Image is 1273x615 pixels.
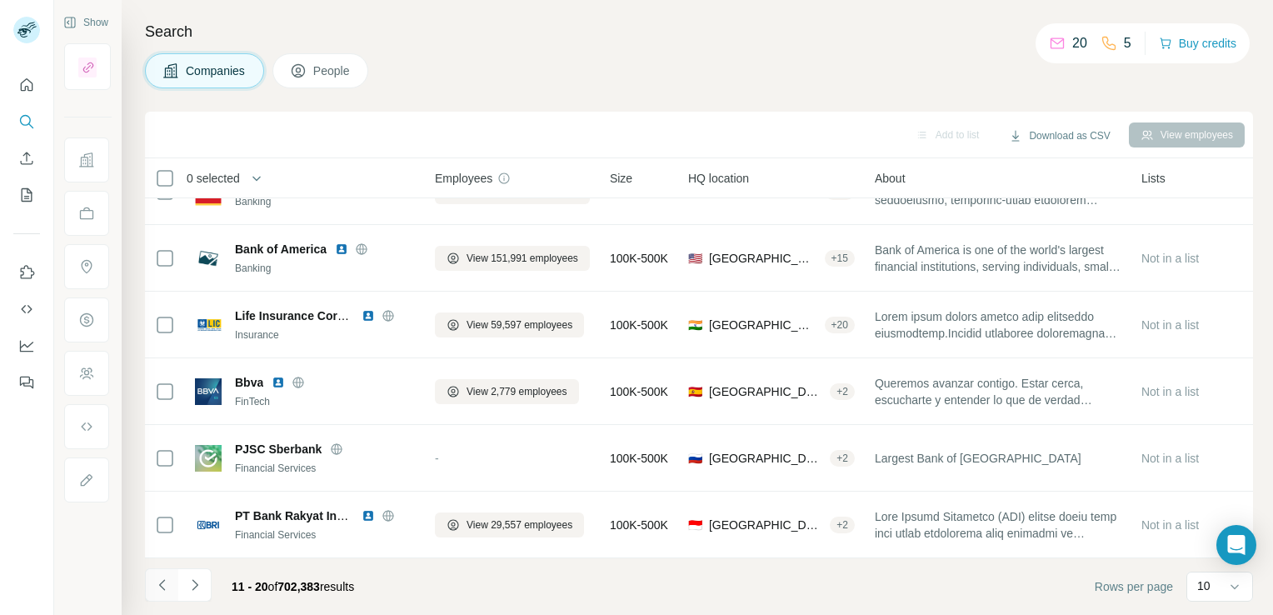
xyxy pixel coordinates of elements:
[610,170,632,187] span: Size
[232,580,354,593] span: results
[688,170,749,187] span: HQ location
[13,70,40,100] button: Quick start
[272,376,285,389] img: LinkedIn logo
[335,242,348,256] img: LinkedIn logo
[1124,33,1131,53] p: 5
[235,461,415,476] div: Financial Services
[13,331,40,361] button: Dashboard
[875,450,1081,467] span: Largest Bank of [GEOGRAPHIC_DATA]
[830,451,855,466] div: + 2
[875,170,906,187] span: About
[13,143,40,173] button: Enrich CSV
[235,374,263,391] span: Bbva
[435,246,590,271] button: View 151,991 employees
[709,383,823,400] span: [GEOGRAPHIC_DATA], Community of [GEOGRAPHIC_DATA]
[235,394,415,409] div: FinTech
[709,317,818,333] span: [GEOGRAPHIC_DATA], [GEOGRAPHIC_DATA]
[1141,452,1199,465] span: Not in a list
[232,580,268,593] span: 11 - 20
[688,317,702,333] span: 🇮🇳
[610,317,668,333] span: 100K-500K
[235,509,462,522] span: PT Bank Rakyat Indonesia (Persero) Tbk.
[145,20,1253,43] h4: Search
[709,450,823,467] span: [GEOGRAPHIC_DATA]
[362,309,375,322] img: LinkedIn logo
[875,242,1121,275] span: Bank of America is one of the world's largest financial institutions, serving individuals, small-...
[875,308,1121,342] span: Lorem ipsum dolors ametco adip elitseddo eiusmodtemp.Incidid utlaboree doloremagna &aliq enimadmi...
[709,517,823,533] span: [GEOGRAPHIC_DATA], Special capital Region of [GEOGRAPHIC_DATA], [GEOGRAPHIC_DATA]
[688,250,702,267] span: 🇺🇸
[1159,32,1236,55] button: Buy credits
[997,123,1121,148] button: Download as CSV
[435,312,584,337] button: View 59,597 employees
[195,512,222,538] img: Logo of PT Bank Rakyat Indonesia (Persero) Tbk.
[435,452,439,465] span: -
[235,309,384,322] span: Life Insurance Corporation
[1141,170,1166,187] span: Lists
[13,257,40,287] button: Use Surfe on LinkedIn
[1216,525,1256,565] div: Open Intercom Messenger
[195,312,222,338] img: Logo of Life Insurance Corporation
[435,512,584,537] button: View 29,557 employees
[268,580,278,593] span: of
[187,170,240,187] span: 0 selected
[467,317,572,332] span: View 59,597 employees
[1141,318,1199,332] span: Not in a list
[362,509,375,522] img: LinkedIn logo
[235,261,415,276] div: Banking
[830,384,855,399] div: + 2
[467,251,578,266] span: View 151,991 employees
[688,517,702,533] span: 🇮🇩
[13,107,40,137] button: Search
[13,367,40,397] button: Feedback
[13,180,40,210] button: My lists
[195,245,222,272] img: Logo of Bank of America
[1072,33,1087,53] p: 20
[235,441,322,457] span: PJSC Sberbank
[235,327,415,342] div: Insurance
[709,250,818,267] span: [GEOGRAPHIC_DATA], [US_STATE]
[435,379,579,404] button: View 2,779 employees
[1141,385,1199,398] span: Not in a list
[235,194,415,209] div: Banking
[313,62,352,79] span: People
[825,251,855,266] div: + 15
[195,378,222,405] img: Logo of Bbva
[435,170,492,187] span: Employees
[875,375,1121,408] span: Queremos avanzar contigo. Estar cerca, escucharte y entender lo que de verdad necesitas. Acompaña...
[467,517,572,532] span: View 29,557 employees
[1197,577,1211,594] p: 10
[1141,252,1199,265] span: Not in a list
[186,62,247,79] span: Companies
[825,317,855,332] div: + 20
[875,508,1121,542] span: Lore Ipsumd Sitametco (ADI) elitse doeiu temp inci utlab etdolorema aliq enimadmi ve Quisnostr. E...
[195,445,222,472] img: Logo of PJSC Sberbank
[688,383,702,400] span: 🇪🇸
[1095,578,1173,595] span: Rows per page
[13,294,40,324] button: Use Surfe API
[610,517,668,533] span: 100K-500K
[178,568,212,602] button: Navigate to next page
[610,450,668,467] span: 100K-500K
[688,450,702,467] span: 🇷🇺
[610,250,668,267] span: 100K-500K
[52,10,120,35] button: Show
[235,527,415,542] div: Financial Services
[235,241,327,257] span: Bank of America
[145,568,178,602] button: Navigate to previous page
[610,383,668,400] span: 100K-500K
[830,517,855,532] div: + 2
[467,384,567,399] span: View 2,779 employees
[1141,518,1199,532] span: Not in a list
[277,580,320,593] span: 702,383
